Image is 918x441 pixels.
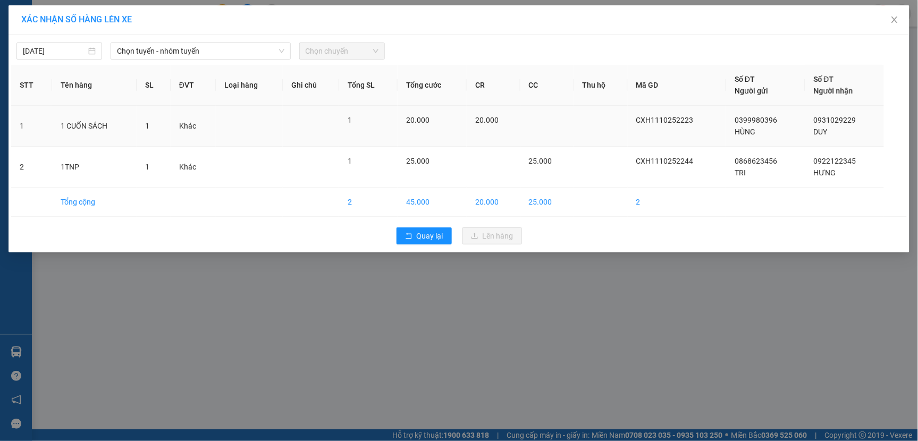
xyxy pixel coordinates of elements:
td: Tổng cộng [52,188,137,217]
td: 1TNP [52,147,137,188]
input: 12/10/2025 [23,45,86,57]
span: Người nhận [814,87,853,95]
td: 2 [339,188,398,217]
span: TRI [735,168,746,177]
span: 0868623456 [735,157,777,165]
span: 1 [145,163,149,171]
span: 20.000 [406,116,429,124]
span: Số ĐT [735,75,755,83]
td: 2 [628,188,727,217]
span: XÁC NHẬN SỐ HÀNG LÊN XE [21,14,132,24]
td: Khác [171,106,216,147]
td: 45.000 [398,188,467,217]
th: CC [520,65,574,106]
th: ĐVT [171,65,216,106]
th: Mã GD [628,65,727,106]
th: SL [137,65,171,106]
span: 1 [145,122,149,130]
td: 25.000 [520,188,574,217]
span: 25.000 [529,157,552,165]
td: 2 [11,147,52,188]
span: 0931029229 [814,116,856,124]
th: Loại hàng [216,65,283,106]
span: HƯNG [814,168,836,177]
th: Tên hàng [52,65,137,106]
span: close [890,15,899,24]
span: Số ĐT [814,75,834,83]
span: down [279,48,285,54]
span: Quay lại [417,230,443,242]
td: Khác [171,147,216,188]
th: CR [467,65,520,106]
span: 20.000 [475,116,499,124]
span: 0399980396 [735,116,777,124]
th: Tổng cước [398,65,467,106]
th: Ghi chú [283,65,339,106]
span: 1 [348,116,352,124]
span: 0922122345 [814,157,856,165]
th: Tổng SL [339,65,398,106]
span: DUY [814,128,828,136]
span: rollback [405,232,412,241]
span: Người gửi [735,87,768,95]
span: Chọn chuyến [306,43,378,59]
td: 1 CUỐN SÁCH [52,106,137,147]
th: Thu hộ [574,65,628,106]
button: rollbackQuay lại [397,227,452,244]
td: 1 [11,106,52,147]
button: uploadLên hàng [462,227,522,244]
span: CXH1110252244 [636,157,694,165]
th: STT [11,65,52,106]
span: HÙNG [735,128,755,136]
button: Close [880,5,909,35]
span: 1 [348,157,352,165]
span: Chọn tuyến - nhóm tuyến [117,43,284,59]
span: CXH1110252223 [636,116,694,124]
span: 25.000 [406,157,429,165]
td: 20.000 [467,188,520,217]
